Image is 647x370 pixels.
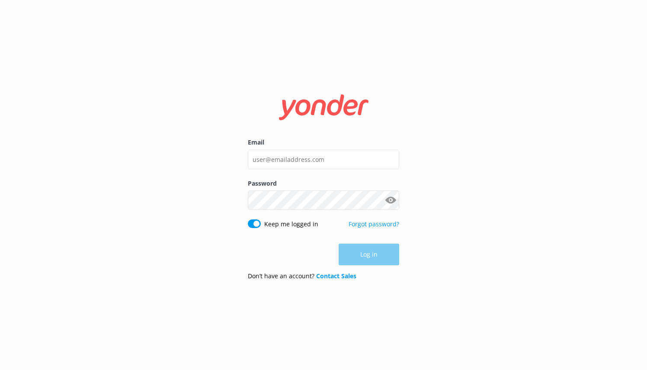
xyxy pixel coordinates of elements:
[248,150,399,169] input: user@emailaddress.com
[349,220,399,228] a: Forgot password?
[248,271,356,281] p: Don’t have an account?
[248,179,399,188] label: Password
[248,138,399,147] label: Email
[264,219,318,229] label: Keep me logged in
[382,192,399,209] button: Show password
[316,272,356,280] a: Contact Sales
